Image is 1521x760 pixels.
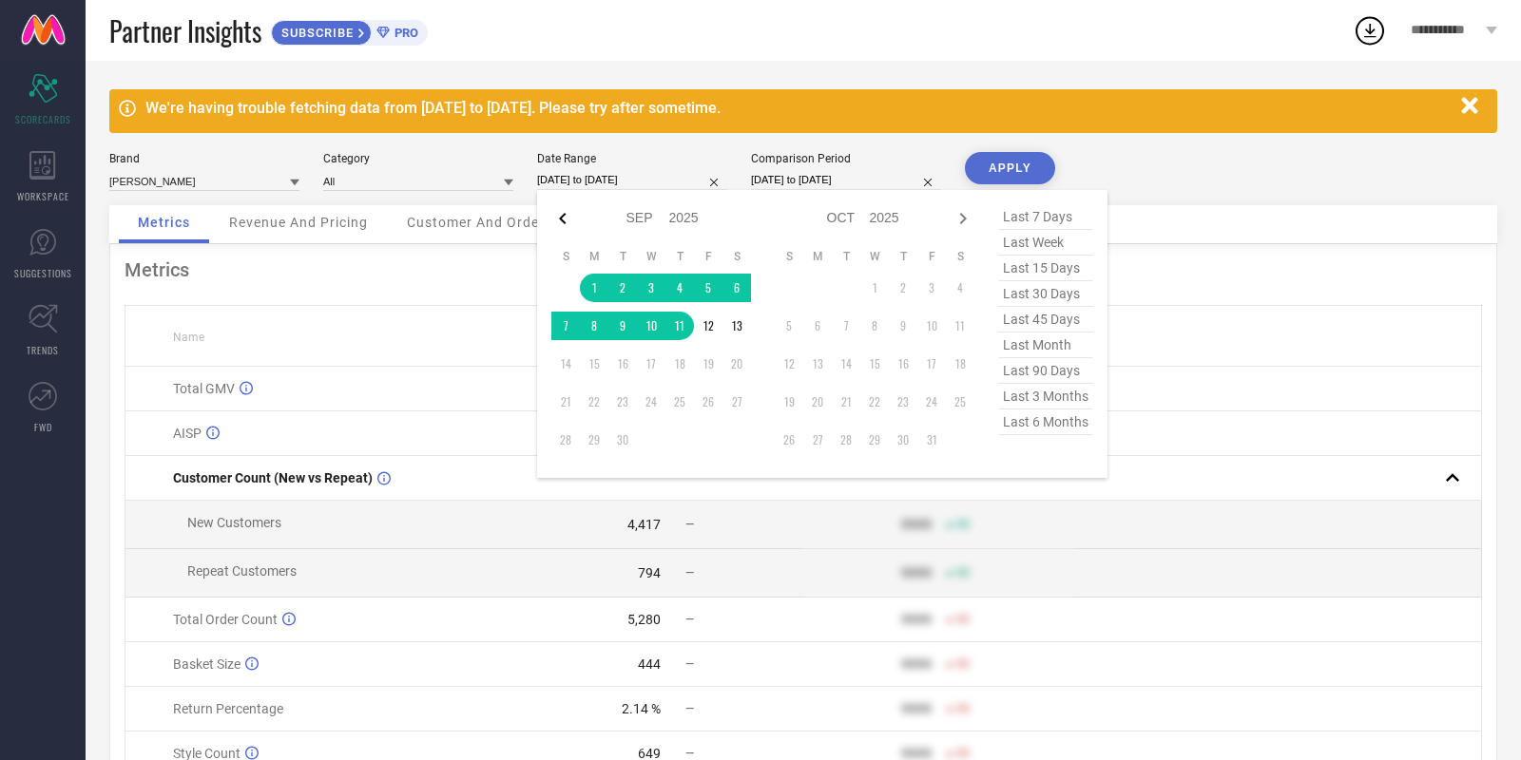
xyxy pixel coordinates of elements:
[537,152,727,165] div: Date Range
[998,204,1093,230] span: last 7 days
[17,189,69,203] span: WORKSPACE
[952,207,974,230] div: Next month
[580,426,608,454] td: Mon Sep 29 2025
[722,274,751,302] td: Sat Sep 06 2025
[608,388,637,416] td: Tue Sep 23 2025
[694,312,722,340] td: Fri Sep 12 2025
[956,702,970,715] span: 50
[109,152,299,165] div: Brand
[627,517,661,532] div: 4,417
[694,350,722,378] td: Fri Sep 19 2025
[685,747,694,760] span: —
[638,656,661,672] div: 444
[860,350,889,378] td: Wed Oct 15 2025
[608,426,637,454] td: Tue Sep 30 2025
[998,256,1093,281] span: last 15 days
[637,249,665,264] th: Wednesday
[775,426,803,454] td: Sun Oct 26 2025
[173,612,278,627] span: Total Order Count
[860,274,889,302] td: Wed Oct 01 2025
[173,426,202,441] span: AISP
[803,350,832,378] td: Mon Oct 13 2025
[722,350,751,378] td: Sat Sep 20 2025
[551,249,580,264] th: Sunday
[722,249,751,264] th: Saturday
[889,249,917,264] th: Thursday
[537,170,727,190] input: Select date range
[832,350,860,378] td: Tue Oct 14 2025
[685,702,694,715] span: —
[637,274,665,302] td: Wed Sep 03 2025
[637,350,665,378] td: Wed Sep 17 2025
[860,388,889,416] td: Wed Oct 22 2025
[145,99,1452,117] div: We're having trouble fetching data from [DATE] to [DATE]. Please try after sometime.
[109,11,261,50] span: Partner Insights
[608,312,637,340] td: Tue Sep 09 2025
[187,515,281,530] span: New Customers
[173,331,204,344] span: Name
[34,420,52,434] span: FWD
[751,152,941,165] div: Comparison Period
[901,656,932,672] div: 9999
[14,266,72,280] span: SUGGESTIONS
[803,249,832,264] th: Monday
[775,350,803,378] td: Sun Oct 12 2025
[917,426,946,454] td: Fri Oct 31 2025
[775,388,803,416] td: Sun Oct 19 2025
[685,518,694,531] span: —
[138,215,190,230] span: Metrics
[15,112,71,126] span: SCORECARDS
[998,358,1093,384] span: last 90 days
[187,563,297,579] span: Repeat Customers
[125,258,1482,281] div: Metrics
[551,207,574,230] div: Previous month
[860,249,889,264] th: Wednesday
[323,152,513,165] div: Category
[917,312,946,340] td: Fri Oct 10 2025
[580,350,608,378] td: Mon Sep 15 2025
[775,312,803,340] td: Sun Oct 05 2025
[917,249,946,264] th: Friday
[998,230,1093,256] span: last week
[685,566,694,579] span: —
[173,470,373,485] span: Customer Count (New vs Repeat)
[901,565,932,580] div: 9999
[946,249,974,264] th: Saturday
[917,388,946,416] td: Fri Oct 24 2025
[665,249,694,264] th: Thursday
[1353,13,1387,47] div: Open download list
[638,565,661,580] div: 794
[946,350,974,378] td: Sat Oct 18 2025
[803,426,832,454] td: Mon Oct 27 2025
[407,215,552,230] span: Customer And Orders
[751,170,941,190] input: Select comparison period
[832,249,860,264] th: Tuesday
[580,312,608,340] td: Mon Sep 08 2025
[889,274,917,302] td: Thu Oct 02 2025
[580,388,608,416] td: Mon Sep 22 2025
[580,274,608,302] td: Mon Sep 01 2025
[685,657,694,671] span: —
[889,350,917,378] td: Thu Oct 16 2025
[901,701,932,716] div: 9999
[946,312,974,340] td: Sat Oct 11 2025
[173,381,235,396] span: Total GMV
[803,388,832,416] td: Mon Oct 20 2025
[917,350,946,378] td: Fri Oct 17 2025
[694,388,722,416] td: Fri Sep 26 2025
[694,274,722,302] td: Fri Sep 05 2025
[580,249,608,264] th: Monday
[889,426,917,454] td: Thu Oct 30 2025
[965,152,1055,184] button: APPLY
[685,613,694,626] span: —
[608,350,637,378] td: Tue Sep 16 2025
[998,281,1093,307] span: last 30 days
[998,332,1093,358] span: last month
[627,612,661,627] div: 5,280
[775,249,803,264] th: Sunday
[551,388,580,416] td: Sun Sep 21 2025
[722,388,751,416] td: Sat Sep 27 2025
[173,701,283,716] span: Return Percentage
[722,312,751,340] td: Sat Sep 13 2025
[665,274,694,302] td: Thu Sep 04 2025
